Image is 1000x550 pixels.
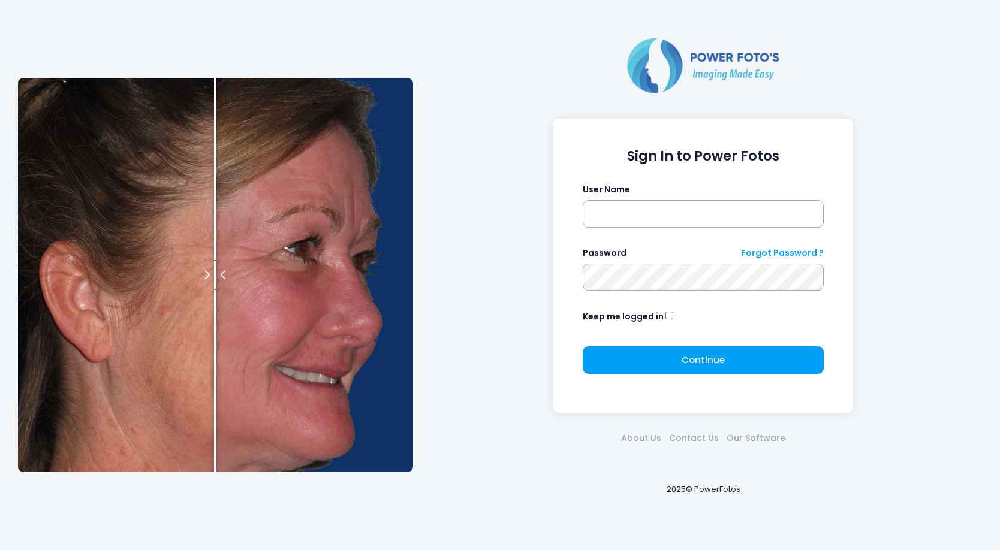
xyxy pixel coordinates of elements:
[723,432,790,445] a: Our Software
[682,353,725,366] span: Continue
[622,35,784,95] img: Logo
[583,247,626,259] label: Password
[583,310,664,323] label: Keep me logged in
[424,464,982,515] div: 2025© PowerFotos
[665,432,723,445] a: Contact Us
[741,247,824,259] a: Forgot Password ?
[583,148,824,164] h1: Sign In to Power Fotos
[583,183,630,196] label: User Name
[618,432,665,445] a: About Us
[583,346,824,374] button: Continue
